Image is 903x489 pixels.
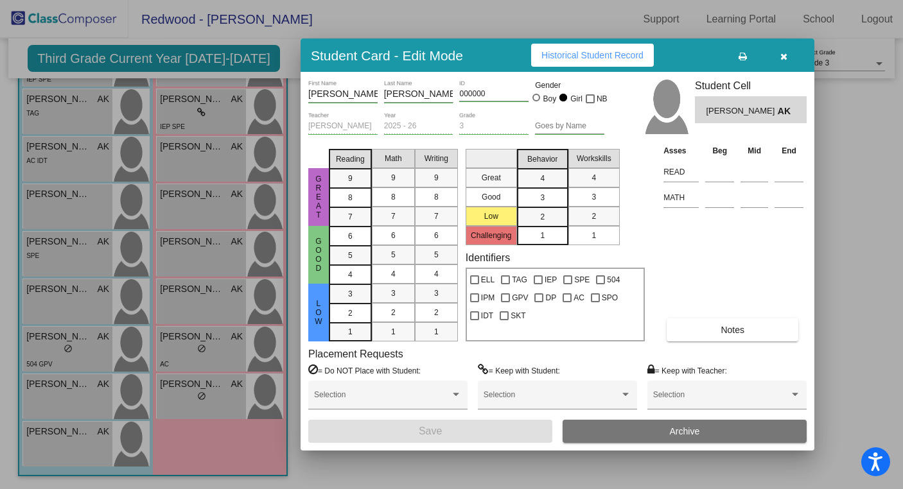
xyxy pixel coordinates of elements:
label: = Do NOT Place with Student: [308,364,421,377]
span: AC [574,290,584,305]
span: Great [313,175,324,219]
span: 3 [434,287,439,299]
span: Notes [721,325,744,335]
mat-label: Gender [535,80,604,91]
span: AK [778,105,796,118]
input: goes by name [535,122,604,131]
button: Save [308,420,552,443]
span: 3 [348,288,353,300]
span: Low [313,299,324,326]
span: 9 [434,172,439,184]
button: Historical Student Record [531,44,654,67]
span: Save [419,425,442,436]
span: 2 [592,210,596,222]
div: Girl [570,93,583,105]
span: ELL [481,272,495,287]
label: = Keep with Teacher: [647,364,727,377]
span: 5 [391,249,396,261]
th: Mid [737,144,771,158]
span: Writing [425,153,448,164]
span: 6 [391,230,396,241]
input: teacher [308,122,378,131]
span: Good [313,237,324,273]
span: 6 [434,230,439,241]
span: 8 [348,192,353,203]
span: 2 [348,307,353,319]
span: Archive [670,426,700,436]
span: 3 [391,287,396,299]
input: assessment [663,188,699,207]
span: Behavior [527,153,557,165]
input: grade [459,122,529,131]
span: NB [597,91,608,107]
span: 5 [434,249,439,261]
span: 3 [540,192,545,203]
span: 1 [540,230,545,241]
label: = Keep with Student: [478,364,560,377]
span: DP [545,290,556,305]
span: 4 [540,173,545,184]
span: IEP [545,272,557,287]
th: Beg [702,144,737,158]
span: 9 [391,172,396,184]
span: 7 [391,210,396,222]
span: 2 [391,307,396,318]
span: 1 [434,326,439,338]
span: 4 [434,268,439,280]
span: Historical Student Record [541,50,644,60]
span: 1 [592,230,596,241]
span: 9 [348,173,353,184]
span: IPM [481,290,495,305]
button: Notes [667,318,798,341]
span: 7 [434,210,439,222]
span: 4 [348,269,353,280]
span: 5 [348,250,353,261]
input: Enter ID [459,90,529,99]
span: 2 [540,211,545,223]
input: assessment [663,162,699,182]
span: [PERSON_NAME] [PERSON_NAME] [706,105,777,118]
span: 504 [607,272,620,287]
span: SPE [574,272,590,287]
button: Archive [563,420,807,443]
span: GPV [512,290,528,305]
span: 6 [348,230,353,242]
span: 1 [391,326,396,338]
span: 4 [592,172,596,184]
th: Asses [660,144,702,158]
input: year [384,122,453,131]
span: 8 [434,191,439,203]
span: 1 [348,326,353,338]
span: 3 [592,191,596,203]
span: 7 [348,211,353,223]
span: TAG [512,272,527,287]
h3: Student Card - Edit Mode [311,47,463,64]
span: Workskills [577,153,611,164]
label: Identifiers [466,252,510,264]
span: Math [385,153,402,164]
span: 4 [391,268,396,280]
label: Placement Requests [308,348,403,360]
th: End [771,144,807,158]
span: IDT [481,308,493,323]
span: Reading [336,153,365,165]
h3: Student Cell [695,80,807,92]
span: 8 [391,191,396,203]
div: Boy [543,93,557,105]
span: SKT [511,308,525,323]
span: 2 [434,307,439,318]
span: SPO [602,290,618,305]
